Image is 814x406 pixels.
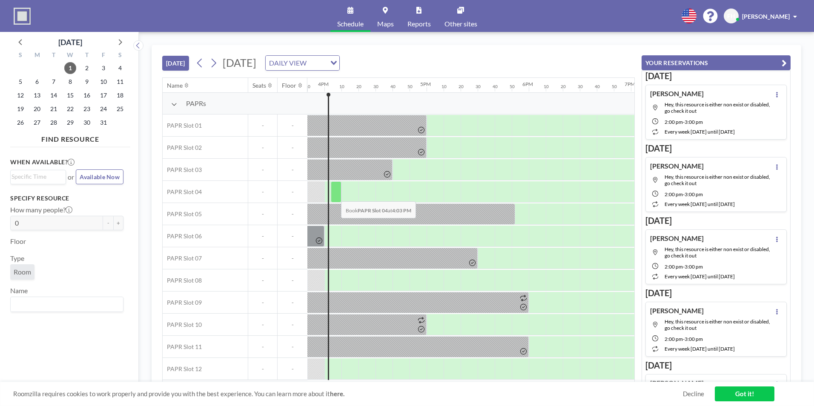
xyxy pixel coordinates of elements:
[95,50,112,61] div: F
[163,188,202,196] span: PAPR Slot 04
[97,103,109,115] span: Friday, October 24, 2025
[650,234,704,243] h4: [PERSON_NAME]
[645,143,787,154] h3: [DATE]
[114,103,126,115] span: Saturday, October 25, 2025
[390,84,396,89] div: 40
[114,62,126,74] span: Saturday, October 4, 2025
[715,386,774,401] a: Got it!
[665,273,735,280] span: every week [DATE] until [DATE]
[665,246,770,259] span: Hey, this resource is either non exist or disabled, go check it out
[685,263,703,270] span: 3:00 PM
[76,169,123,184] button: Available Now
[163,321,202,329] span: PAPR Slot 10
[97,76,109,88] span: Friday, October 10, 2025
[11,170,66,183] div: Search for option
[64,76,76,88] span: Wednesday, October 8, 2025
[97,62,109,74] span: Friday, October 3, 2025
[248,321,277,329] span: -
[278,277,307,284] span: -
[309,57,325,69] input: Search for option
[356,84,361,89] div: 20
[10,206,72,214] label: How many people?
[14,89,26,101] span: Sunday, October 12, 2025
[373,84,378,89] div: 30
[278,254,307,262] span: -
[103,216,113,230] button: -
[163,166,202,174] span: PAPR Slot 03
[685,336,703,342] span: 3:00 PM
[278,210,307,218] span: -
[341,201,416,218] span: Book at
[683,191,685,197] span: -
[318,81,329,87] div: 4PM
[97,89,109,101] span: Friday, October 17, 2025
[64,89,76,101] span: Wednesday, October 15, 2025
[337,20,364,27] span: Schedule
[248,232,277,240] span: -
[248,299,277,306] span: -
[330,390,344,397] a: here.
[683,119,685,125] span: -
[29,50,46,61] div: M
[278,232,307,240] span: -
[665,263,683,270] span: 2:00 PM
[248,122,277,129] span: -
[113,216,123,230] button: +
[81,76,93,88] span: Thursday, October 9, 2025
[11,297,123,312] div: Search for option
[68,173,74,181] span: or
[407,20,431,27] span: Reports
[339,84,344,89] div: 10
[683,390,704,398] a: Decline
[62,50,79,61] div: W
[112,50,128,61] div: S
[10,286,28,295] label: Name
[163,254,202,262] span: PAPR Slot 07
[685,119,703,125] span: 3:00 PM
[578,84,583,89] div: 30
[727,12,735,20] span: FH
[522,81,533,87] div: 6PM
[444,20,477,27] span: Other sites
[685,191,703,197] span: 3:00 PM
[186,99,206,108] span: PAPRs
[665,201,735,207] span: every week [DATE] until [DATE]
[650,379,704,387] h4: [PERSON_NAME]
[305,84,310,89] div: 50
[10,254,24,263] label: Type
[282,82,296,89] div: Floor
[266,56,339,70] div: Search for option
[742,13,790,20] span: [PERSON_NAME]
[665,346,735,352] span: every week [DATE] until [DATE]
[163,210,202,218] span: PAPR Slot 05
[248,188,277,196] span: -
[48,103,60,115] span: Tuesday, October 21, 2025
[645,215,787,226] h3: [DATE]
[278,122,307,129] span: -
[248,144,277,152] span: -
[97,117,109,129] span: Friday, October 31, 2025
[252,82,266,89] div: Seats
[248,277,277,284] span: -
[510,84,515,89] div: 50
[48,89,60,101] span: Tuesday, October 14, 2025
[48,76,60,88] span: Tuesday, October 7, 2025
[162,56,189,71] button: [DATE]
[248,166,277,174] span: -
[267,57,308,69] span: DAILY VIEW
[163,277,202,284] span: PAPR Slot 08
[81,62,93,74] span: Thursday, October 2, 2025
[278,166,307,174] span: -
[114,89,126,101] span: Saturday, October 18, 2025
[223,56,256,69] span: [DATE]
[11,172,61,181] input: Search for option
[358,207,388,214] b: PAPR Slot 04
[459,84,464,89] div: 20
[163,299,202,306] span: PAPR Slot 09
[645,360,787,371] h3: [DATE]
[14,103,26,115] span: Sunday, October 19, 2025
[248,210,277,218] span: -
[625,81,635,87] div: 7PM
[683,263,685,270] span: -
[683,336,685,342] span: -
